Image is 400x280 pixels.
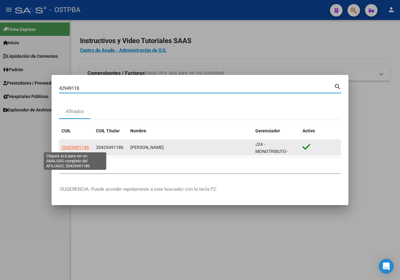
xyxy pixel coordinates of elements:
[66,108,84,115] div: Afiliados
[59,124,93,138] datatable-header-cell: CUIL
[62,128,71,133] span: CUIL
[130,128,146,133] span: Nombre
[255,128,280,133] span: Gerenciador
[96,145,123,150] span: 20429491186
[253,124,300,138] datatable-header-cell: Gerenciador
[302,128,315,133] span: Activo
[93,124,128,138] datatable-header-cell: CUIL Titular
[300,124,341,138] datatable-header-cell: Activo
[62,145,89,150] span: 20429491186
[128,124,253,138] datatable-header-cell: Nombre
[96,128,120,133] span: CUIL Titular
[255,142,292,168] span: J24 - MONOTRIBUTO-IGUALDAD SALUD-PRENSA
[59,186,341,193] p: -SUGERENCIA: Puede acceder rapidamente a este buscador con la tecla F2-
[59,158,341,173] div: 1 total
[130,144,250,151] div: [PERSON_NAME]
[334,82,341,90] mat-icon: search
[379,259,394,274] div: Open Intercom Messenger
